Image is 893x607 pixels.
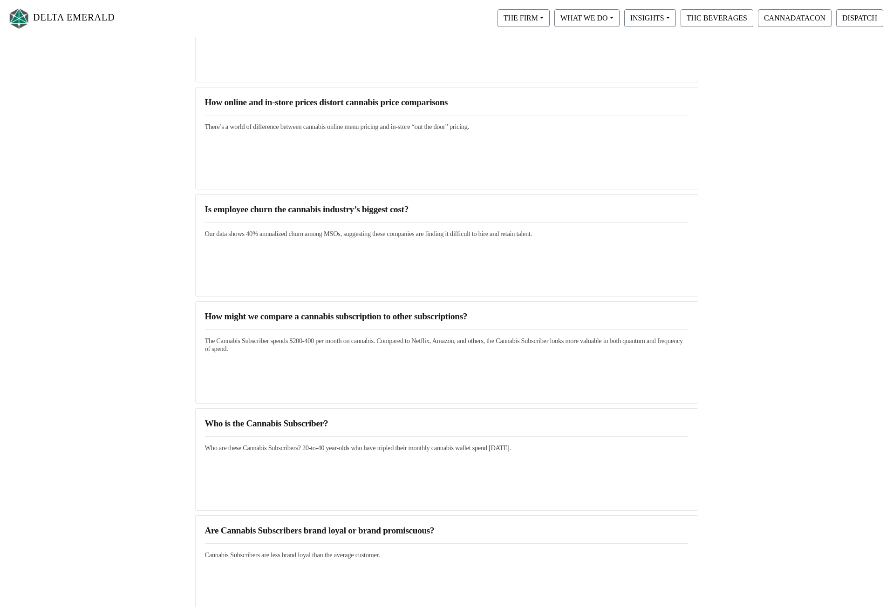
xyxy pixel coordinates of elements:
[205,418,688,429] h3: Who is the Cannabis Subscriber?
[205,204,688,215] h3: Is employee churn the cannabis industry’s biggest cost?
[205,97,688,131] a: How online and in-store prices distort cannabis price comparisonsThere’s a world of difference be...
[205,230,688,238] h5: Our data shows 40% annualized churn among MSOs, suggesting these companies are finding it difficu...
[554,9,620,27] button: WHAT WE DO
[678,13,756,21] a: THC BEVERAGES
[205,311,688,353] a: How might we compare a cannabis subscription to other subscriptions?The Cannabis Subscriber spend...
[624,9,676,27] button: INSIGHTS
[205,123,688,131] h5: There’s a world of difference between cannabis online menu pricing and in-store “out the door” pr...
[7,6,31,31] img: Logo
[205,337,688,353] h5: The Cannabis Subscriber spends $200-400 per month on cannabis. Compared to Netflix, Amazon, and o...
[758,9,832,27] button: CANNADATACON
[205,444,688,452] h5: Who are these Cannabis Subscribers? 20-to-40 year-olds who have tripled their monthly cannabis wa...
[681,9,753,27] button: THC BEVERAGES
[205,204,688,238] a: Is employee churn the cannabis industry’s biggest cost?Our data shows 40% annualized churn among ...
[205,551,688,559] h5: Cannabis Subscribers are less brand loyal than the average customer.
[205,525,688,559] a: Are Cannabis Subscribers brand loyal or brand promiscuous?Cannabis Subscribers are less brand loy...
[205,418,688,452] a: Who is the Cannabis Subscriber?Who are these Cannabis Subscribers? 20-to-40 year-olds who have tr...
[205,525,688,536] h3: Are Cannabis Subscribers brand loyal or brand promiscuous?
[7,4,115,33] a: DELTA EMERALD
[756,13,834,21] a: CANNADATACON
[498,9,550,27] button: THE FIRM
[205,97,688,108] h3: How online and in-store prices distort cannabis price comparisons
[205,311,688,322] h3: How might we compare a cannabis subscription to other subscriptions?
[834,13,886,21] a: DISPATCH
[836,9,883,27] button: DISPATCH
